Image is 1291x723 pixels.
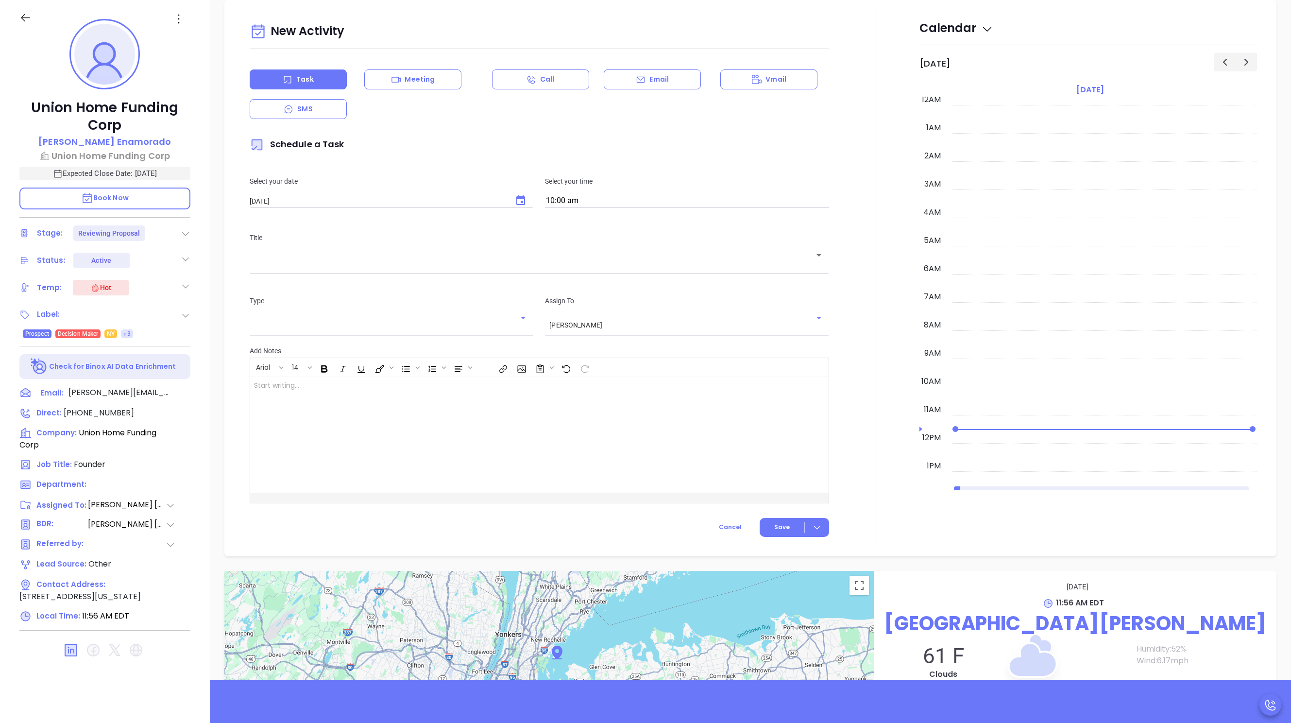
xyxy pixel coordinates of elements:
p: Select your time [545,176,829,187]
button: Cancel [701,518,760,537]
p: Expected Close Date: [DATE] [19,167,190,180]
p: SMS [297,104,312,114]
span: Book Now [81,193,129,203]
span: Department: [36,479,86,489]
span: Align [449,359,475,376]
span: Surveys [531,359,556,376]
span: Undo [557,359,575,376]
div: 9am [922,347,943,359]
div: New Activity [250,19,829,44]
span: Redo [576,359,593,376]
p: Meeting [405,74,435,85]
span: Union Home Funding Corp [19,427,156,450]
button: Open [812,248,826,262]
p: 61 F [883,643,1003,669]
div: Active [91,253,111,268]
span: Arial [251,362,275,369]
span: NY [107,328,115,339]
a: [PERSON_NAME] Enamorado [38,135,171,149]
p: Task [296,74,313,85]
span: Fill color or set the text color [371,359,396,376]
div: 5am [922,235,943,246]
input: MM/DD/YYYY [250,197,505,205]
div: Temp: [37,280,62,295]
div: 1am [924,122,943,134]
button: Previous day [1214,53,1236,71]
span: 11:56 AM EDT [1056,597,1104,608]
img: Ai-Enrich-DaqCidB-.svg [31,358,48,375]
span: Contact Address: [36,579,105,589]
div: 12am [920,94,943,105]
div: 4am [921,207,943,218]
p: Humidity: 52 % [1137,643,1267,655]
button: Toggle fullscreen view [849,576,869,595]
img: Clouds [984,612,1081,709]
span: [PERSON_NAME] [PERSON_NAME] [88,499,166,511]
button: 14 [287,359,306,376]
span: 11:56 AM EDT [82,610,129,621]
p: Wind: 6.17 mph [1137,655,1267,667]
div: 1pm [925,460,943,472]
img: profile-user [74,24,135,85]
span: Font family [251,359,286,376]
div: 12pm [920,432,943,444]
span: Local Time: [36,611,80,621]
span: Insert Unordered List [397,359,422,376]
p: Vmail [765,74,786,85]
span: Company: [36,428,77,438]
a: [DATE] [1074,83,1106,97]
span: Font size [287,359,314,376]
span: Founder [74,459,105,470]
h2: [DATE] [919,58,951,69]
span: Decision Maker [58,328,98,339]
p: Title [250,232,829,243]
p: Email [649,74,669,85]
span: Underline [352,359,370,376]
div: 7am [922,291,943,303]
p: Call [540,74,554,85]
span: Insert link [494,359,511,376]
div: 2am [922,150,943,162]
span: Bold [315,359,333,376]
span: Insert Image [512,359,530,376]
span: Calendar [919,20,994,36]
span: Prospect [25,328,49,339]
div: 2pm [923,488,943,500]
span: Insert Ordered List [423,359,448,376]
p: [DATE] [888,581,1267,593]
button: Arial [251,359,277,376]
span: [STREET_ADDRESS][US_STATE] [19,591,141,602]
span: Schedule a Task [250,138,344,150]
p: Clouds [883,669,1003,680]
div: Status: [37,253,66,268]
button: Open [516,311,530,325]
span: Cancel [719,523,742,531]
span: Other [88,558,111,569]
p: Add Notes [250,345,829,356]
button: Next day [1235,53,1257,71]
div: 11am [922,404,943,415]
span: Lead Source: [36,559,86,569]
p: [GEOGRAPHIC_DATA][PERSON_NAME] [883,609,1267,638]
p: Type [250,295,533,306]
span: BDR: [36,518,87,531]
p: Union Home Funding Corp [19,99,190,134]
p: Select your date [250,176,533,187]
button: Save [760,518,829,537]
span: [PERSON_NAME][EMAIL_ADDRESS][DOMAIN_NAME] [68,387,170,398]
span: [PHONE_NUMBER] [64,407,134,418]
p: Check for Binox AI Data Enrichment [49,361,176,372]
div: 3am [922,178,943,190]
span: Save [774,523,790,532]
span: Direct : [36,408,62,418]
div: 10am [919,376,943,387]
span: Email: [40,387,63,399]
span: Assigned To: [36,500,87,511]
button: Choose date, selected date is Oct 3, 2025 [509,189,532,212]
span: +3 [123,328,130,339]
div: 8am [922,319,943,331]
span: 14 [287,362,304,369]
span: Italic [334,359,351,376]
a: Union Home Funding Corp [19,149,190,162]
